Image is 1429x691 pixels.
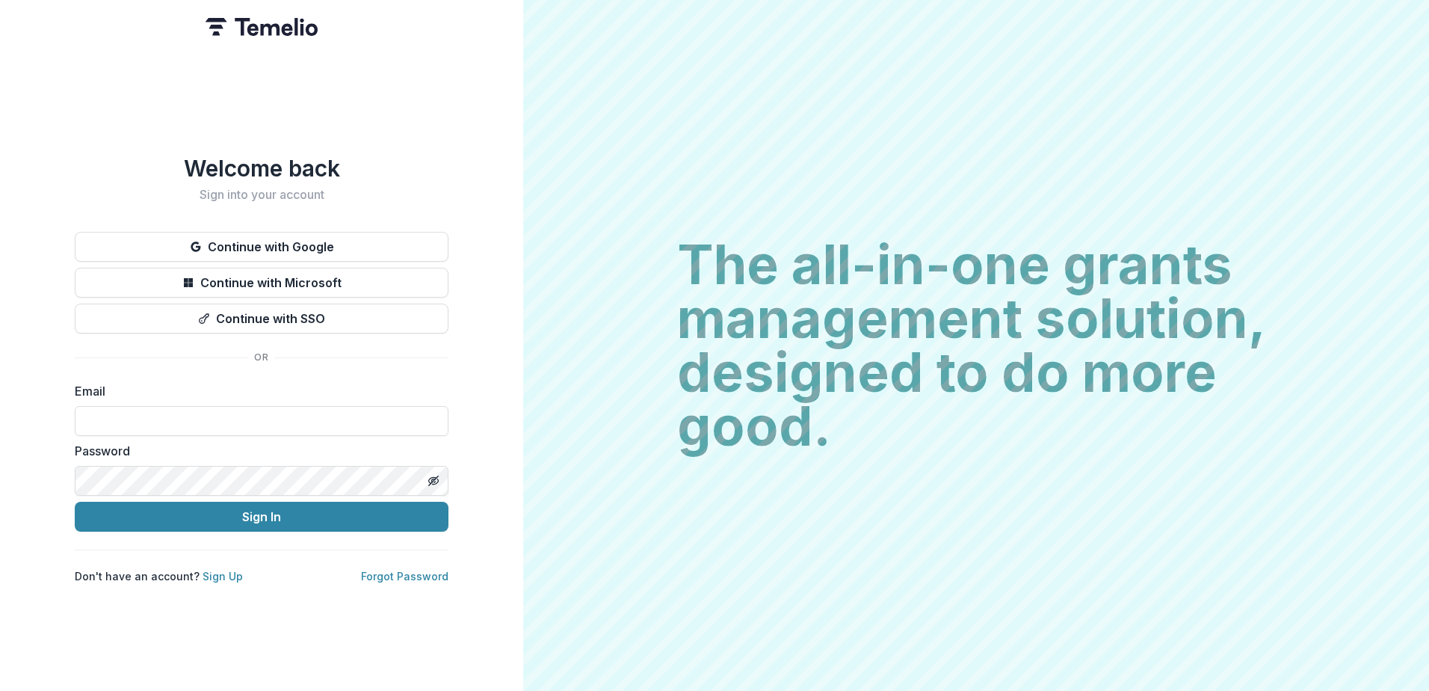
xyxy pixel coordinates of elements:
a: Forgot Password [361,570,448,583]
h2: Sign into your account [75,188,448,202]
button: Toggle password visibility [422,469,445,493]
h1: Welcome back [75,155,448,182]
label: Email [75,382,439,400]
button: Continue with SSO [75,304,448,334]
button: Continue with Microsoft [75,268,448,298]
p: Don't have an account? [75,568,243,584]
img: Temelio [206,18,318,36]
button: Continue with Google [75,232,448,262]
button: Sign In [75,502,448,532]
label: Password [75,442,439,460]
a: Sign Up [203,570,243,583]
